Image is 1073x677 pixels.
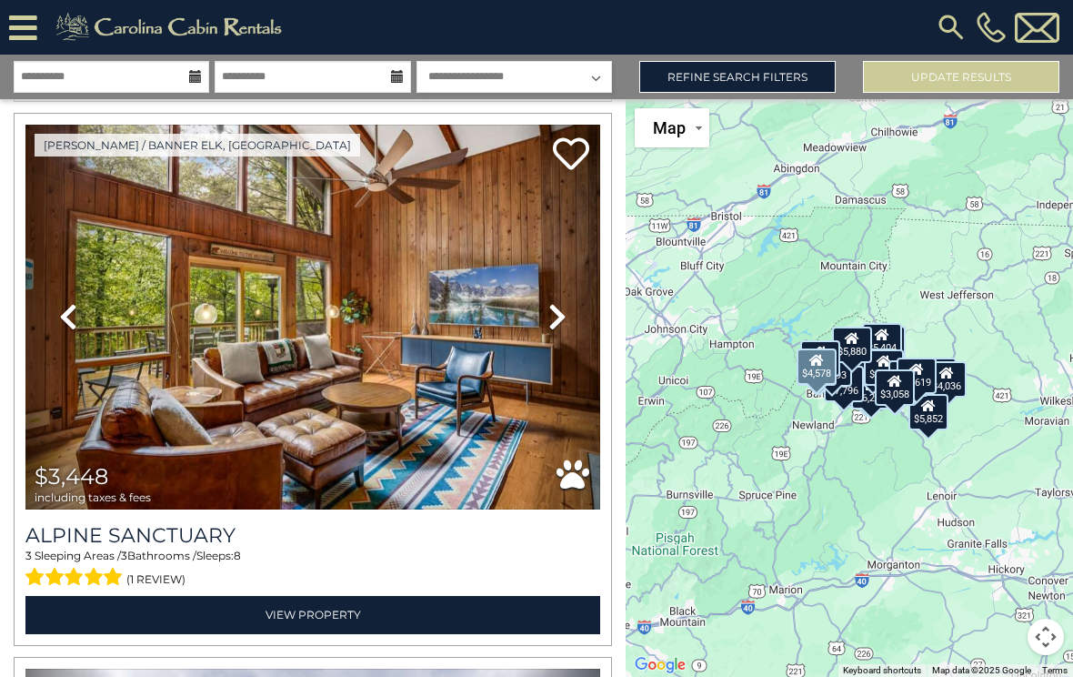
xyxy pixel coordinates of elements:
a: Refine Search Filters [639,61,836,93]
img: search-regular.svg [935,11,968,44]
a: Terms (opens in new tab) [1042,665,1068,675]
a: Add to favorites [553,136,589,175]
span: 3 [25,549,32,562]
span: 8 [234,549,241,562]
button: Map camera controls [1028,619,1064,655]
div: $7,796 [824,365,864,401]
div: $3,058 [875,369,915,405]
a: [PERSON_NAME] / Banner Elk, [GEOGRAPHIC_DATA] [35,134,360,157]
div: $4,036 [927,361,967,398]
a: Open this area in Google Maps (opens a new window) [630,653,690,677]
button: Change map style [635,108,709,147]
a: Alpine Sanctuary [25,523,600,548]
div: $3,448 [854,349,894,385]
img: Khaki-logo.png [46,9,297,45]
div: $5,880 [833,326,873,362]
div: $5,404 [862,322,902,359]
div: Sleeping Areas / Bathrooms / Sleeps: [25,548,600,591]
span: (1 review) [126,568,186,591]
span: Map [653,118,686,137]
div: $6,267 [851,372,891,409]
div: $3,893 [812,350,852,387]
div: $5,619 [897,358,937,394]
button: Update Results [863,61,1059,93]
div: $5,852 [909,393,949,429]
span: Map data ©2025 Google [932,665,1031,675]
div: $6,794 [864,349,904,385]
a: [PHONE_NUMBER] [972,12,1010,43]
button: Keyboard shortcuts [843,664,921,677]
span: including taxes & fees [35,491,151,503]
div: $6,802 [917,357,957,393]
div: $5,095 [800,340,840,377]
img: Google [630,653,690,677]
div: $4,578 [797,349,837,385]
a: View Property [25,596,600,633]
img: thumbnail_166598113.jpeg [25,125,600,510]
span: 3 [121,549,127,562]
span: $3,448 [35,463,108,490]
